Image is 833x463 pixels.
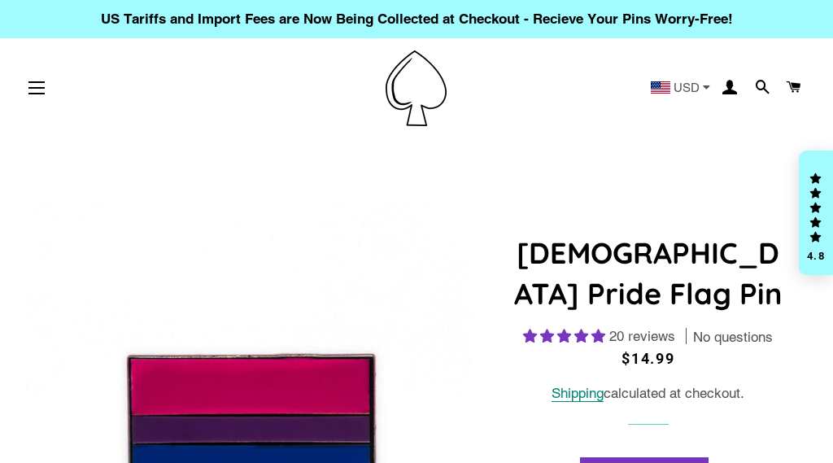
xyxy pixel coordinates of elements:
img: Pin-Ace [386,50,447,126]
div: Click to open Judge.me floating reviews tab [799,151,833,276]
span: 5.00 stars [523,328,609,344]
span: No questions [693,328,773,347]
div: 4.8 [806,251,826,261]
span: 20 reviews [609,328,675,344]
a: Shipping [552,385,604,402]
div: calculated at checkout. [508,382,788,404]
span: $14.99 [621,350,675,367]
span: USD [674,81,700,94]
h1: [DEMOGRAPHIC_DATA] Pride Flag Pin [508,233,788,315]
